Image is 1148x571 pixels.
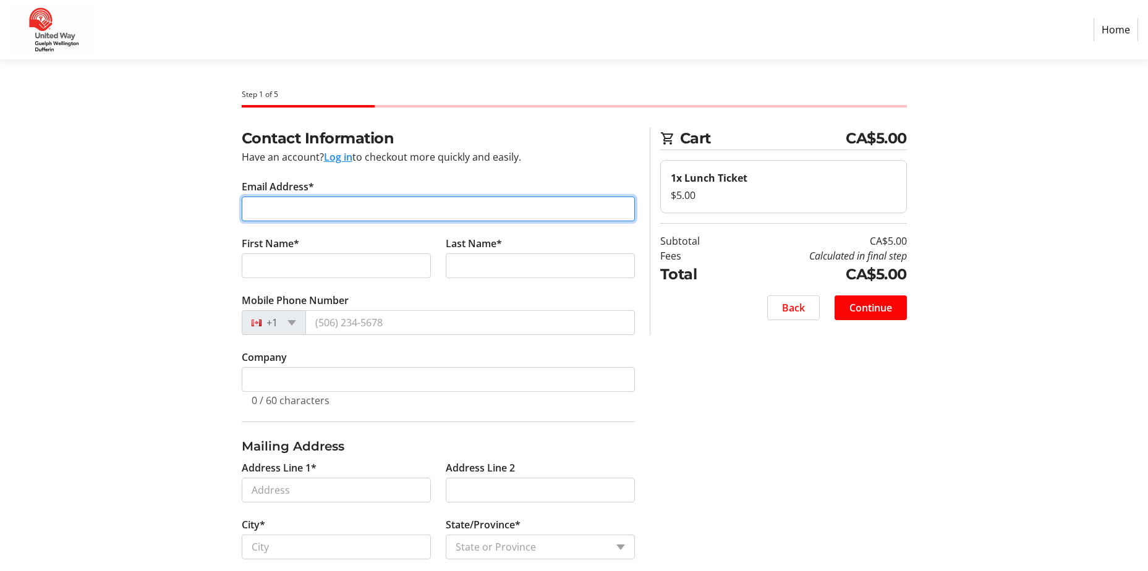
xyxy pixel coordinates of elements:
span: CA$5.00 [846,127,907,150]
img: United Way Guelph Wellington Dufferin's Logo [10,5,98,54]
label: Mobile Phone Number [242,293,349,308]
td: Subtotal [660,234,731,248]
td: Calculated in final step [731,248,907,263]
label: Address Line 1* [242,460,317,475]
h3: Mailing Address [242,437,635,455]
div: Have an account? to checkout more quickly and easily. [242,150,635,164]
span: Back [782,300,805,315]
td: CA$5.00 [731,234,907,248]
label: First Name* [242,236,299,251]
label: Last Name* [446,236,502,251]
span: Continue [849,300,892,315]
button: Back [767,295,820,320]
label: State/Province* [446,517,521,532]
label: Address Line 2 [446,460,515,475]
tr-character-limit: 0 / 60 characters [252,394,330,407]
a: Home [1094,18,1138,41]
input: (506) 234-5678 [305,310,635,335]
input: City [242,535,431,559]
td: CA$5.00 [731,263,907,285]
label: City* [242,517,265,532]
label: Company [242,350,287,365]
span: Cart [680,127,846,150]
button: Log in [324,150,352,164]
h2: Contact Information [242,127,635,150]
td: Fees [660,248,731,263]
div: $5.00 [671,188,896,203]
strong: 1x Lunch Ticket [671,171,747,185]
div: Step 1 of 5 [242,89,907,100]
td: Total [660,263,731,285]
input: Address [242,478,431,502]
label: Email Address* [242,179,314,194]
button: Continue [835,295,907,320]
